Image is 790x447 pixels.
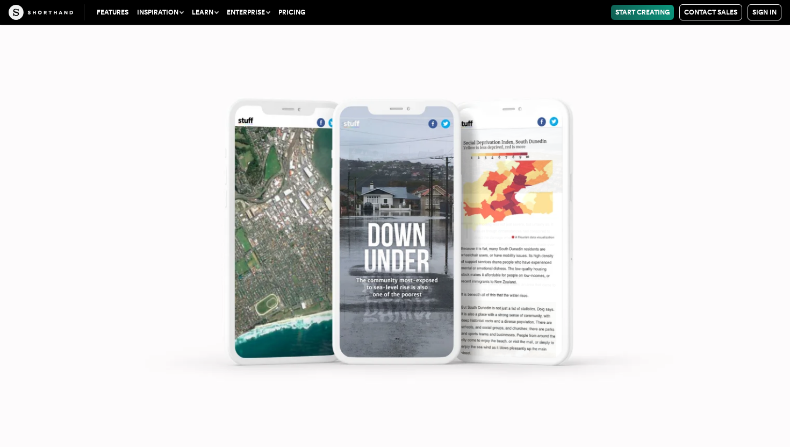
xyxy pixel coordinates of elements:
[679,4,742,20] a: Contact Sales
[92,5,133,20] a: Features
[9,5,73,20] img: The Craft
[133,5,188,20] button: Inspiration
[188,5,222,20] button: Learn
[274,5,310,20] a: Pricing
[748,4,781,20] a: Sign in
[222,5,274,20] button: Enterprise
[611,5,674,20] a: Start Creating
